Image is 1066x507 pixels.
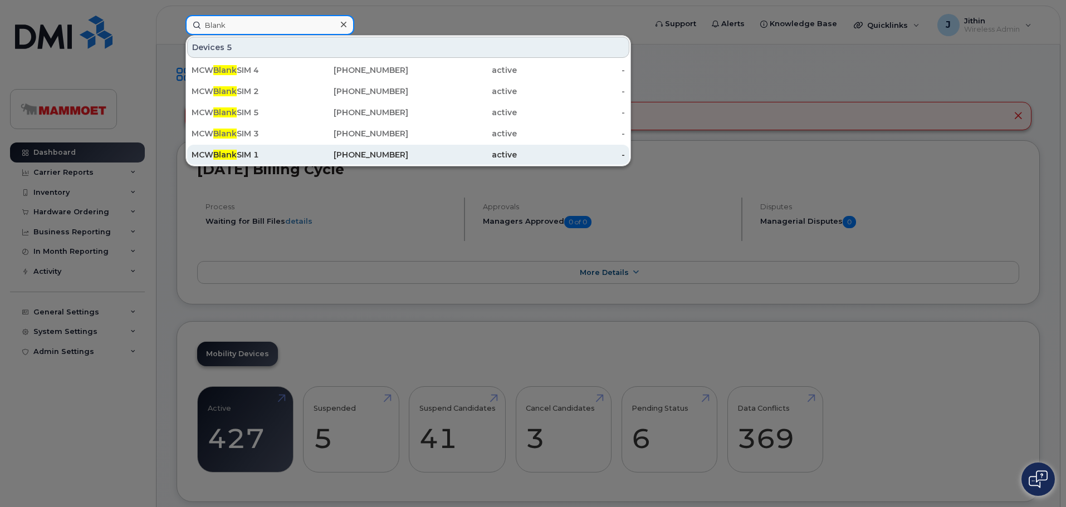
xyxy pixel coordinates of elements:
[187,60,629,80] a: MCWBlankSIM 4[PHONE_NUMBER]active-
[192,86,300,97] div: MCW SIM 2
[192,107,300,118] div: MCW SIM 5
[408,128,517,139] div: active
[187,102,629,122] a: MCWBlankSIM 5[PHONE_NUMBER]active-
[300,86,409,97] div: [PHONE_NUMBER]
[517,149,625,160] div: -
[300,128,409,139] div: [PHONE_NUMBER]
[192,149,300,160] div: MCW SIM 1
[187,145,629,165] a: MCWBlankSIM 1[PHONE_NUMBER]active-
[187,37,629,58] div: Devices
[517,107,625,118] div: -
[1029,470,1048,488] img: Open chat
[213,107,237,117] span: Blank
[408,149,517,160] div: active
[517,65,625,76] div: -
[408,65,517,76] div: active
[408,107,517,118] div: active
[300,65,409,76] div: [PHONE_NUMBER]
[517,128,625,139] div: -
[187,81,629,101] a: MCWBlankSIM 2[PHONE_NUMBER]active-
[213,150,237,160] span: Blank
[300,107,409,118] div: [PHONE_NUMBER]
[300,149,409,160] div: [PHONE_NUMBER]
[408,86,517,97] div: active
[192,65,300,76] div: MCW SIM 4
[213,65,237,75] span: Blank
[517,86,625,97] div: -
[213,129,237,139] span: Blank
[227,42,232,53] span: 5
[192,128,300,139] div: MCW SIM 3
[187,124,629,144] a: MCWBlankSIM 3[PHONE_NUMBER]active-
[213,86,237,96] span: Blank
